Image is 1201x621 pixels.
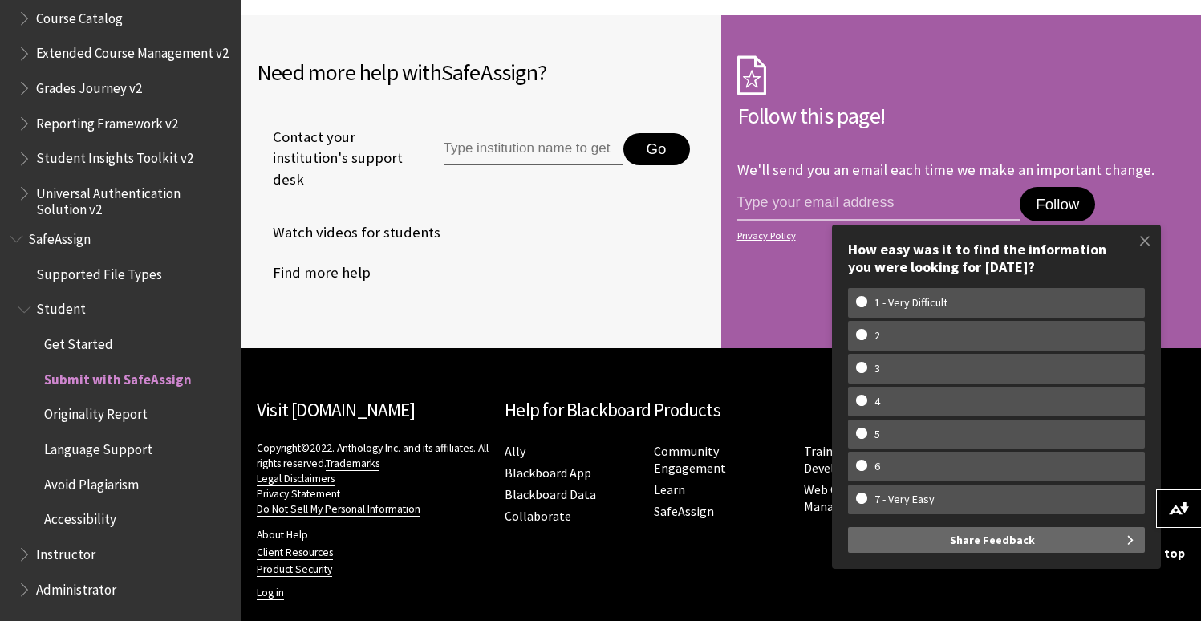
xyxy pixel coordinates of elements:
[804,443,930,477] a: Training and Development Manager
[257,586,284,600] a: Log in
[856,395,899,408] w-span: 4
[505,465,591,481] a: Blackboard App
[737,99,1186,132] h2: Follow this page!
[737,55,766,95] img: Subscription Icon
[36,576,116,598] span: Administrator
[654,503,714,520] a: SafeAssign
[441,58,538,87] span: SafeAssign
[326,457,379,471] a: Trademarks
[856,362,899,375] w-span: 3
[856,428,899,441] w-span: 5
[737,230,1181,241] a: Privacy Policy
[505,486,596,503] a: Blackboard Data
[737,187,1020,221] input: email address
[10,225,231,603] nav: Book outline for Blackboard SafeAssign
[44,471,139,493] span: Avoid Plagiarism
[654,443,726,477] a: Community Engagement
[848,241,1145,275] div: How easy was it to find the information you were looking for [DATE]?
[950,527,1035,553] span: Share Feedback
[856,493,953,506] w-span: 7 - Very Easy
[257,502,420,517] a: Do Not Sell My Personal Information
[856,296,966,310] w-span: 1 - Very Difficult
[505,508,571,525] a: Collaborate
[36,5,123,26] span: Course Catalog
[36,261,162,282] span: Supported File Types
[257,261,371,285] a: Find more help
[444,133,623,165] input: Type institution name to get support
[856,329,899,343] w-span: 2
[1020,187,1095,222] button: Follow
[257,398,415,421] a: Visit [DOMAIN_NAME]
[36,541,95,562] span: Instructor
[44,331,113,352] span: Get Started
[856,460,899,473] w-span: 6
[505,443,525,460] a: Ally
[36,110,178,132] span: Reporting Framework v2
[848,527,1145,553] button: Share Feedback
[654,481,685,498] a: Learn
[44,366,192,388] span: Submit with SafeAssign
[44,401,148,423] span: Originality Report
[737,160,1154,179] p: We'll send you an email each time we make an important change.
[804,481,895,515] a: Web Community Manager
[257,221,440,245] a: Watch videos for students
[36,296,86,318] span: Student
[36,40,229,62] span: Extended Course Management v2
[257,127,407,190] span: Contact your institution's support desk
[257,487,340,501] a: Privacy Statement
[257,562,332,577] a: Product Security
[36,75,142,96] span: Grades Journey v2
[36,180,229,217] span: Universal Authentication Solution v2
[257,440,489,517] p: Copyright©2022. Anthology Inc. and its affiliates. All rights reserved.
[623,133,690,165] button: Go
[44,436,152,457] span: Language Support
[257,528,308,542] a: About Help
[257,472,335,486] a: Legal Disclaimers
[257,546,333,560] a: Client Resources
[257,55,705,89] h2: Need more help with ?
[36,145,193,167] span: Student Insights Toolkit v2
[505,396,937,424] h2: Help for Blackboard Products
[44,506,116,528] span: Accessibility
[28,225,91,247] span: SafeAssign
